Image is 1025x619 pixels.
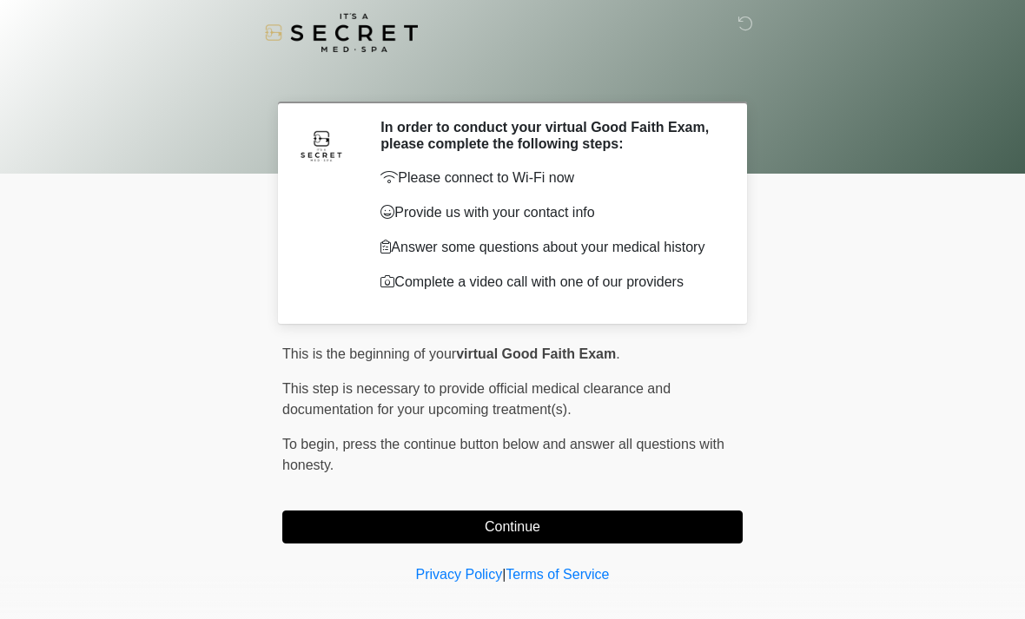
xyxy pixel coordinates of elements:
img: It's A Secret Med Spa Logo [265,13,418,52]
span: This is the beginning of your [282,346,456,361]
h2: In order to conduct your virtual Good Faith Exam, please complete the following steps: [380,119,717,152]
img: Agent Avatar [295,119,347,171]
strong: virtual Good Faith Exam [456,346,616,361]
span: This step is necessary to provide official medical clearance and documentation for your upcoming ... [282,381,671,417]
p: Please connect to Wi-Fi now [380,168,717,188]
a: Privacy Policy [416,567,503,582]
button: Continue [282,510,743,543]
p: Complete a video call with one of our providers [380,272,717,293]
span: To begin, [282,437,342,451]
a: | [502,567,506,582]
p: Provide us with your contact info [380,202,717,223]
h1: ‎ ‎ [269,63,756,95]
span: press the continue button below and answer all questions with honesty. [282,437,724,472]
a: Terms of Service [506,567,609,582]
p: Answer some questions about your medical history [380,237,717,258]
span: . [616,346,619,361]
